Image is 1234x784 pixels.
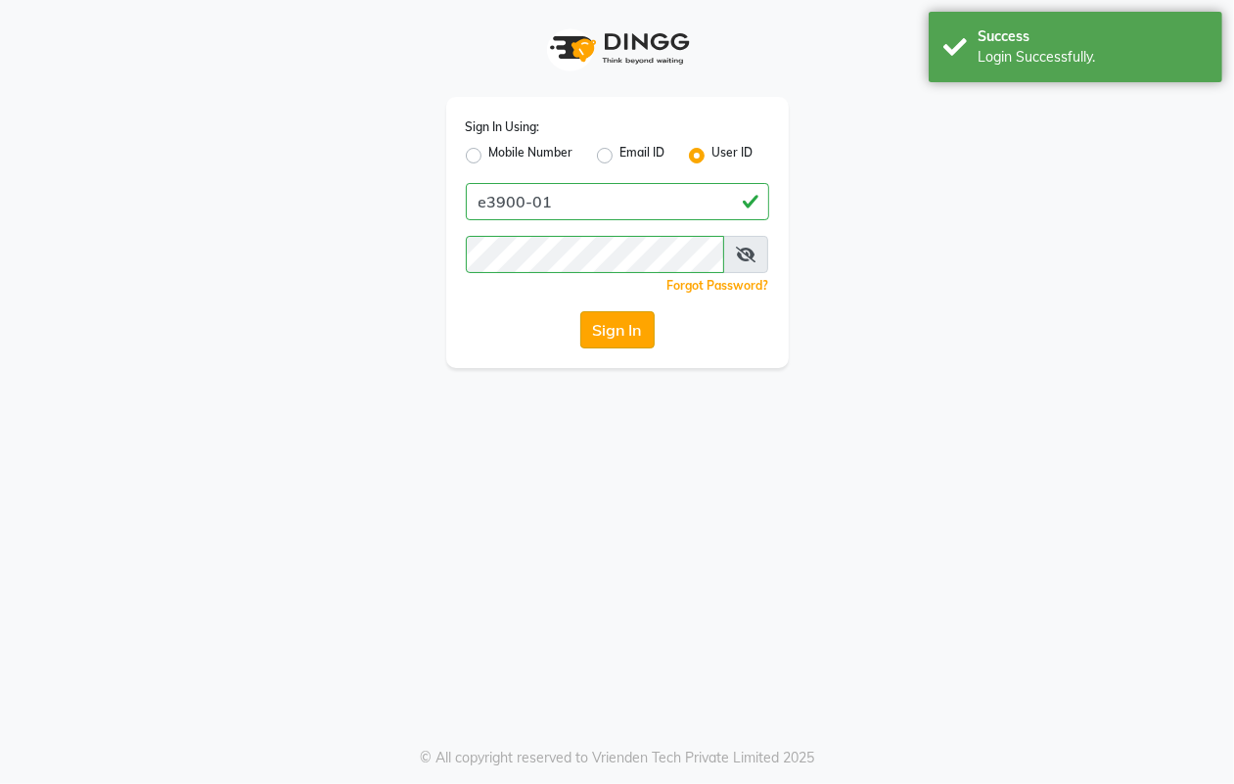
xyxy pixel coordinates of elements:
[712,144,754,167] label: User ID
[978,26,1208,47] div: Success
[580,311,655,348] button: Sign In
[466,183,769,220] input: Username
[667,278,769,293] a: Forgot Password?
[489,144,573,167] label: Mobile Number
[978,47,1208,68] div: Login Successfully.
[620,144,665,167] label: Email ID
[466,118,540,136] label: Sign In Using:
[539,20,696,77] img: logo1.svg
[466,236,724,273] input: Username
